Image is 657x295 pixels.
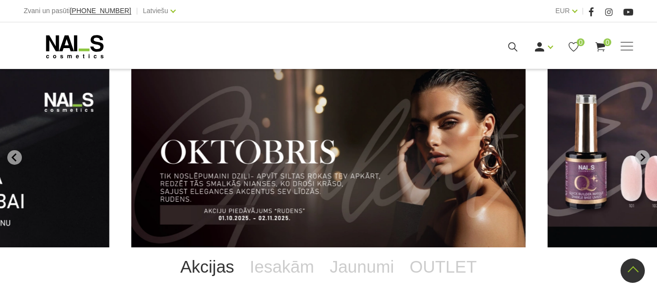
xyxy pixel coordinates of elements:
[143,5,168,17] a: Latviešu
[582,5,584,17] span: |
[568,41,580,53] a: 0
[136,5,138,17] span: |
[555,5,570,17] a: EUR
[594,41,606,53] a: 0
[577,38,585,46] span: 0
[24,5,131,17] div: Zvani un pasūti
[7,150,22,165] button: Go to last slide
[402,247,484,286] a: OUTLET
[131,68,526,247] li: 1 of 11
[173,247,242,286] a: Akcijas
[635,150,650,165] button: Next slide
[242,247,322,286] a: Iesakām
[70,7,131,15] a: [PHONE_NUMBER]
[604,38,611,46] span: 0
[322,247,402,286] a: Jaunumi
